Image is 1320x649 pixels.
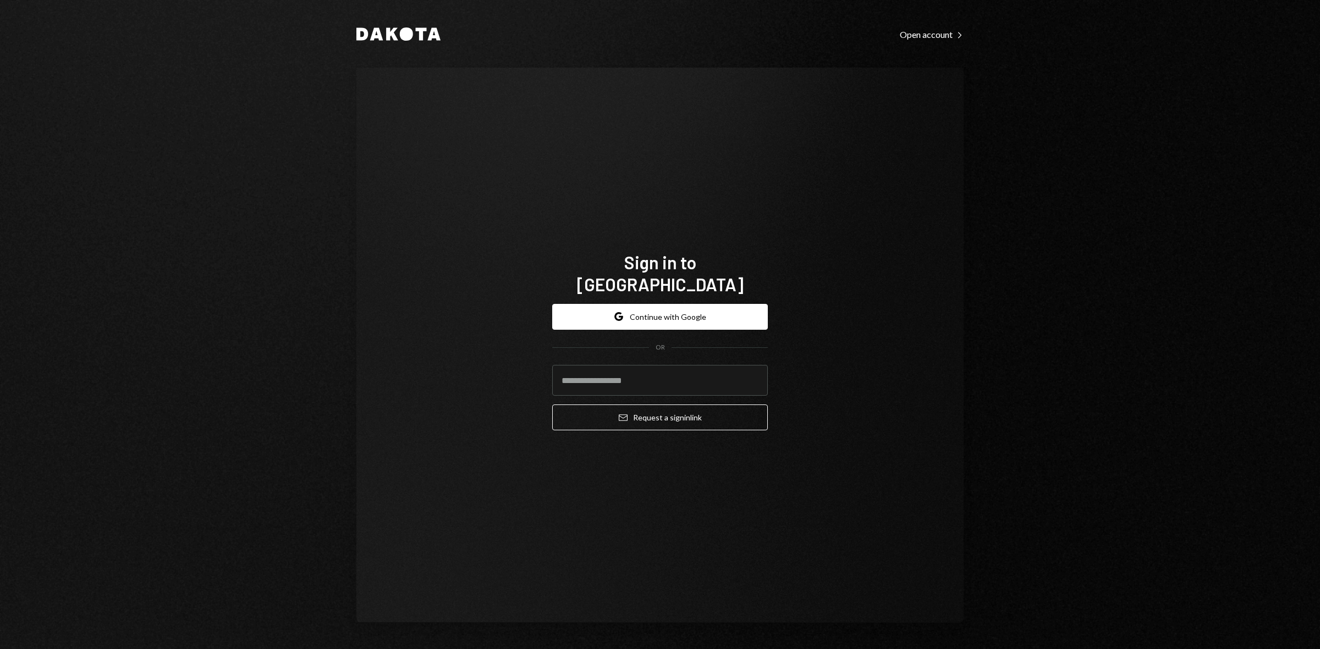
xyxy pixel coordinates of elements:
div: OR [656,343,665,352]
a: Open account [900,28,964,40]
button: Continue with Google [552,304,768,330]
h1: Sign in to [GEOGRAPHIC_DATA] [552,251,768,295]
div: Open account [900,29,964,40]
button: Request a signinlink [552,404,768,430]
